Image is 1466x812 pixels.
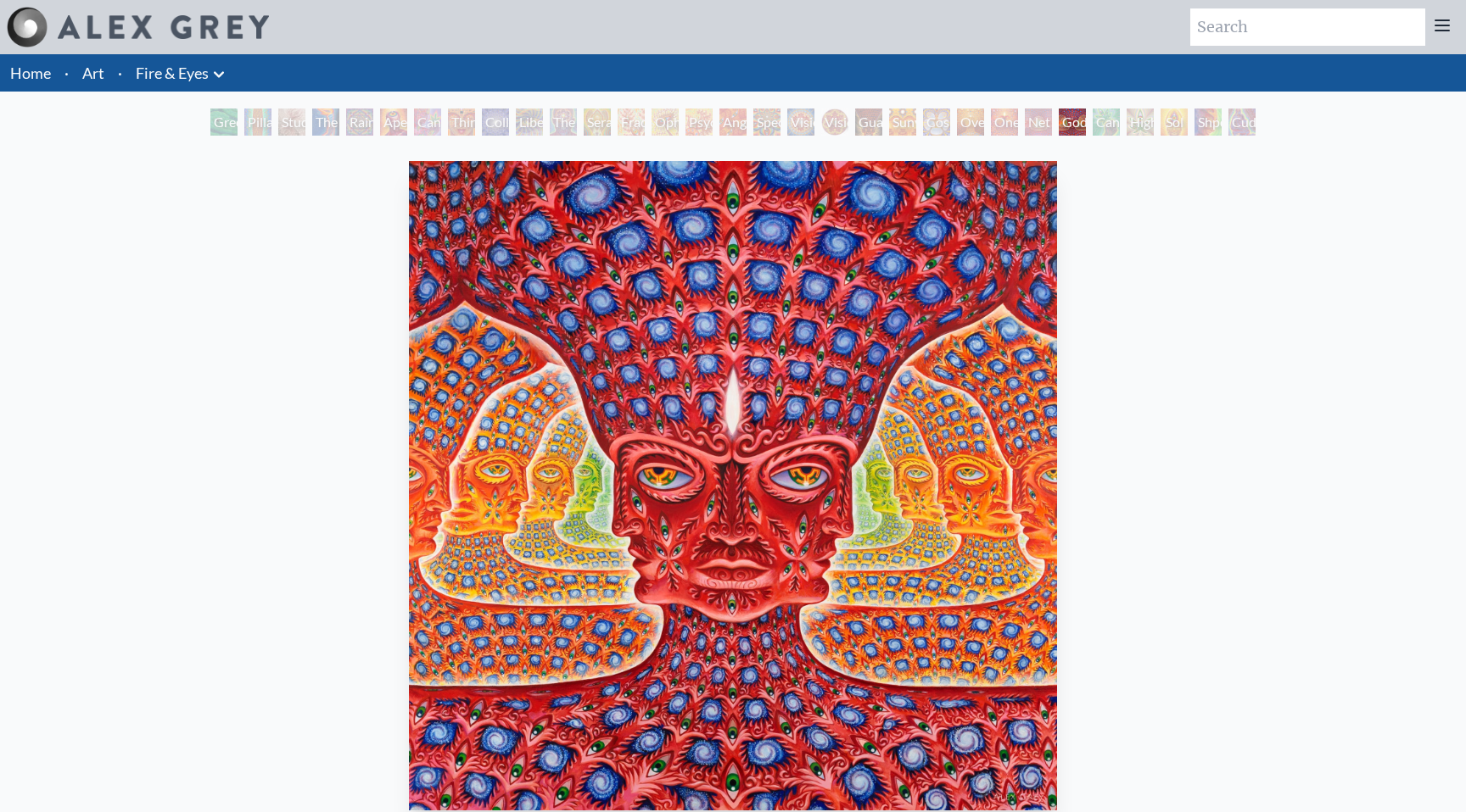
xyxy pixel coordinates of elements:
div: Guardian of Infinite Vision [855,108,882,136]
a: Art [82,61,104,85]
div: Cannabis Sutra [414,108,441,136]
div: Collective Vision [482,108,509,136]
div: The Torch [312,108,339,136]
div: Spectral Lotus [753,108,781,136]
a: Home [10,64,51,82]
div: Oversoul [957,108,984,136]
div: Green Hand [210,108,238,136]
div: Third Eye Tears of Joy [448,108,475,136]
a: Fire & Eyes [136,61,209,85]
div: Fractal Eyes [618,108,645,136]
div: Aperture [380,108,407,136]
div: The Seer [550,108,577,136]
li: · [58,54,76,92]
div: Shpongled [1195,108,1222,136]
div: Psychomicrograph of a Fractal Paisley Cherub Feather Tip [685,108,713,136]
div: Higher Vision [1127,108,1154,136]
input: Search [1190,8,1425,46]
div: Vision [PERSON_NAME] [821,108,848,136]
div: Cannafist [1093,108,1120,136]
div: Godself [1059,108,1086,136]
div: Study for the Great Turn [278,108,305,136]
li: · [111,54,129,92]
div: Pillar of Awareness [244,108,271,136]
div: Ophanic Eyelash [652,108,679,136]
div: Vision Crystal [787,108,814,136]
div: Liberation Through Seeing [516,108,543,136]
div: Net of Being [1025,108,1052,136]
div: Cuddle [1228,108,1256,136]
div: Cosmic Elf [923,108,950,136]
div: Sol Invictus [1161,108,1188,136]
div: Sunyata [889,108,916,136]
div: One [991,108,1018,136]
div: Seraphic Transport Docking on the Third Eye [584,108,611,136]
div: Rainbow Eye Ripple [346,108,373,136]
div: Angel Skin [719,108,747,136]
img: Godself-2012-Alex-Grey-watermarked.jpeg [409,161,1057,810]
